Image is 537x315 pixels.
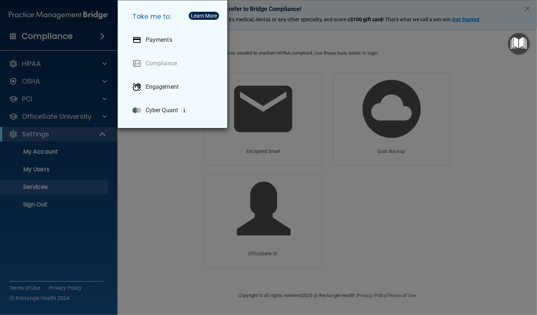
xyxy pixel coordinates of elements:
p: Cyber Quant [146,107,178,114]
a: Cyber Quant [127,100,221,121]
button: Open Resource Center [508,33,530,55]
a: Engagement [127,77,221,97]
a: Compliance [127,53,221,74]
div: Learn More [191,13,217,18]
p: Payments [146,36,172,44]
a: Payments [127,30,221,50]
button: Learn More [189,12,219,20]
p: Engagement [146,83,179,91]
h5: Take me to: [127,6,221,27]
